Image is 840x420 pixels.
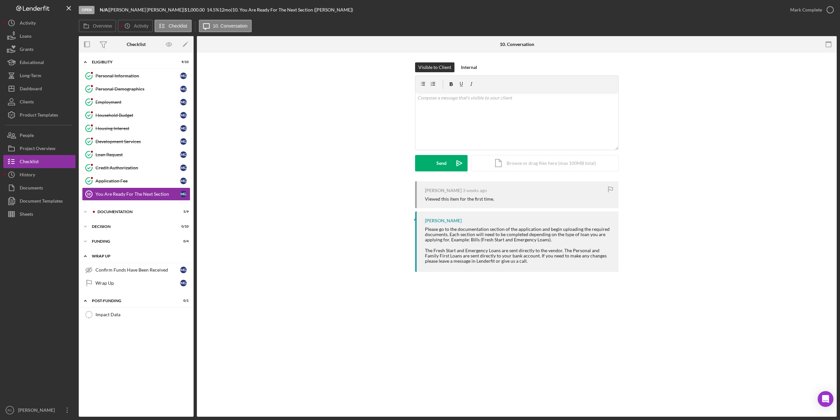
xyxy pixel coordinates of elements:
button: Documents [3,181,75,194]
div: 14.5 % [207,7,219,12]
div: Employment [95,99,180,105]
div: M G [180,86,187,92]
button: Checklist [155,20,192,32]
button: Activity [118,20,153,32]
button: Mark Complete [784,3,837,16]
button: 10. Conversation [199,20,252,32]
div: 0 / 1 [177,299,189,303]
div: M G [180,125,187,132]
div: Send [436,155,447,171]
button: Document Templates [3,194,75,208]
button: Long-Term [3,69,75,82]
a: Grants [3,43,75,56]
button: Loans [3,30,75,43]
div: Visible to Client [418,62,451,72]
div: Eligiblity [92,60,172,64]
div: 9 / 10 [177,60,189,64]
label: 10. Conversation [213,23,248,29]
button: Visible to Client [415,62,454,72]
text: RC [8,409,12,412]
div: Development Services [95,139,180,144]
a: Household BudgetMG [82,109,190,122]
div: M G [180,151,187,158]
div: M G [180,280,187,286]
div: [PERSON_NAME] [425,188,462,193]
div: Personal Information [95,73,180,78]
div: Project Overview [20,142,55,157]
div: Impact Data [95,312,190,317]
a: Application FeeMG [82,174,190,188]
div: Checklist [127,42,146,47]
button: Send [415,155,468,171]
button: Checklist [3,155,75,168]
div: Wrap up [92,254,185,258]
div: History [20,168,35,183]
a: Educational [3,56,75,69]
a: Impact Data [82,308,190,321]
div: Product Templates [20,108,58,123]
div: Personal Demographics [95,86,180,92]
button: Overview [79,20,116,32]
div: M G [180,73,187,79]
div: M G [180,165,187,171]
div: $1,000.00 [184,7,207,12]
div: [PERSON_NAME] [PERSON_NAME] | [109,7,184,12]
div: M G [180,191,187,197]
div: 10. Conversation [500,42,534,47]
div: Grants [20,43,33,57]
div: Educational [20,56,44,71]
div: Post-Funding [92,299,172,303]
div: 0 / 10 [177,225,189,229]
div: Funding [92,239,172,243]
label: Activity [134,23,148,29]
div: The Fresh Start and Emergency Loans are sent directly to the vendor. The Personal and Family Firs... [425,248,612,264]
a: Confirm Funds Have Been ReceivedMG [82,263,190,276]
div: Housing Interest [95,126,180,131]
button: RC[PERSON_NAME] [3,404,75,417]
div: | 10. You Are Ready For The Next Section ([PERSON_NAME]) [231,7,353,12]
div: Internal [461,62,477,72]
div: M G [180,138,187,145]
div: You Are Ready For The Next Section [95,191,180,197]
div: Dashboard [20,82,42,97]
div: Documentation [97,210,172,214]
div: Wrap Up [95,280,180,286]
div: | [100,7,109,12]
div: Open Intercom Messenger [818,391,833,407]
tspan: 10 [87,192,91,196]
a: Credit AuthorizationMG [82,161,190,174]
button: Dashboard [3,82,75,95]
div: M G [180,99,187,105]
div: Loan Request [95,152,180,157]
div: M G [180,112,187,119]
div: Please go to the documentation section of the application and begin uploading the required docume... [425,227,612,242]
div: Loans [20,30,31,44]
a: Wrap UpMG [82,276,190,290]
button: Clients [3,95,75,108]
a: 10You Are Ready For The Next SectionMG [82,188,190,201]
a: Housing InterestMG [82,122,190,135]
a: Personal InformationMG [82,69,190,82]
button: Internal [458,62,480,72]
div: Credit Authorization [95,165,180,170]
div: Application Fee [95,178,180,184]
div: [PERSON_NAME] [425,218,462,223]
b: N/A [100,7,108,12]
button: Sheets [3,208,75,221]
div: Checklist [20,155,39,170]
button: Product Templates [3,108,75,122]
div: Document Templates [20,194,63,209]
button: Project Overview [3,142,75,155]
label: Overview [93,23,112,29]
div: Open [79,6,94,14]
button: Activity [3,16,75,30]
div: M G [180,267,187,273]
